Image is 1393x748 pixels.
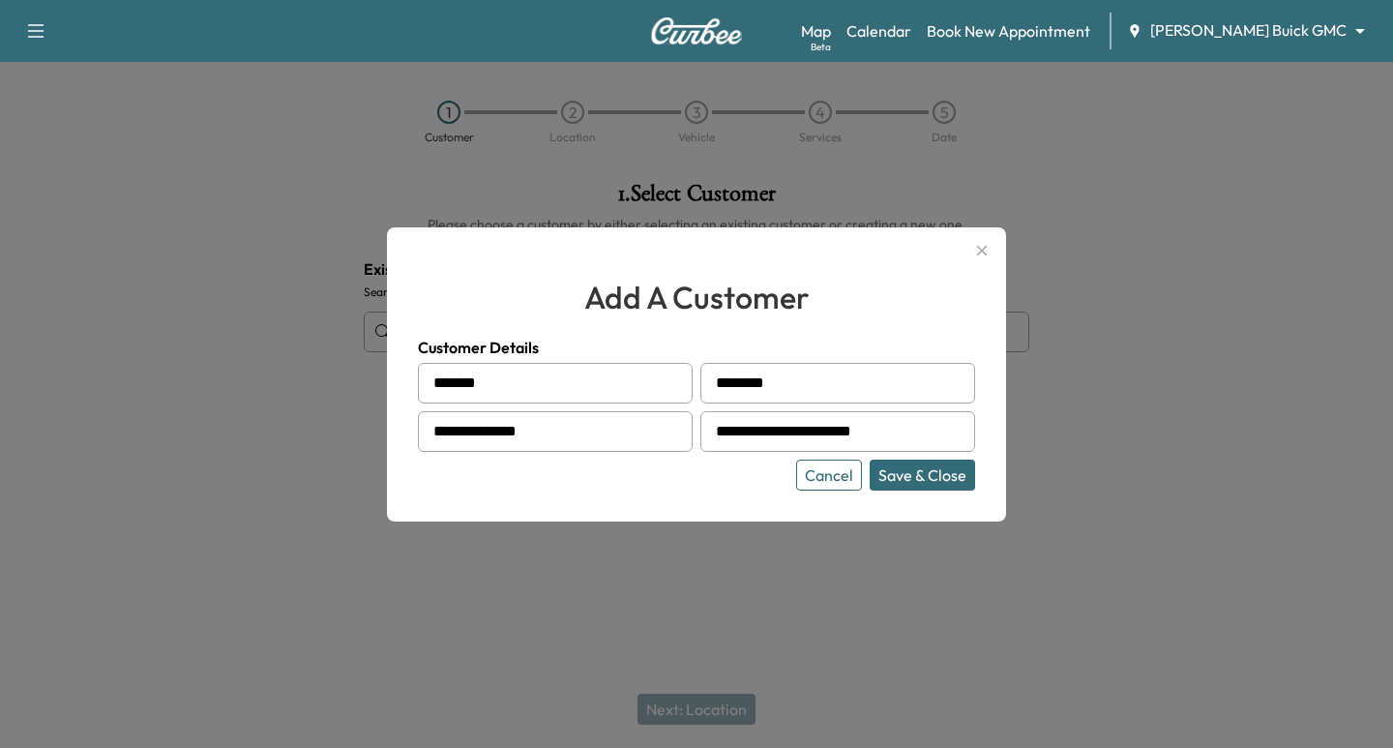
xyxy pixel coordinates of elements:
a: MapBeta [801,19,831,43]
img: Curbee Logo [650,17,743,45]
h4: Customer Details [418,336,975,359]
a: Book New Appointment [927,19,1090,43]
span: [PERSON_NAME] Buick GMC [1150,19,1347,42]
a: Calendar [846,19,911,43]
button: Cancel [796,460,862,491]
h2: add a customer [418,274,975,320]
button: Save & Close [870,460,975,491]
div: Beta [811,40,831,54]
